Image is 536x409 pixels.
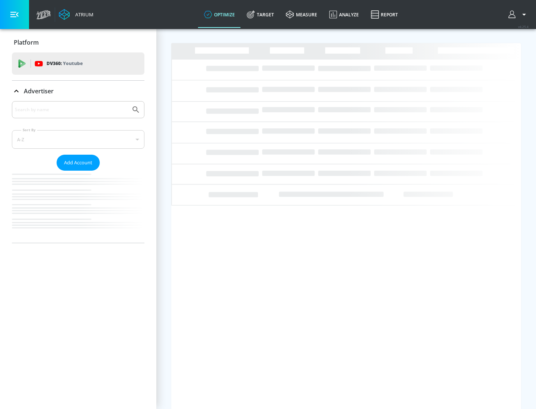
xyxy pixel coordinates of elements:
[64,158,92,167] span: Add Account
[24,87,54,95] p: Advertiser
[518,25,529,29] span: v 4.25.4
[14,38,39,46] p: Platform
[57,155,100,171] button: Add Account
[47,59,83,68] p: DV360:
[365,1,404,28] a: Report
[12,171,144,243] nav: list of Advertiser
[12,101,144,243] div: Advertiser
[280,1,323,28] a: measure
[198,1,241,28] a: optimize
[323,1,365,28] a: Analyze
[59,9,93,20] a: Atrium
[72,11,93,18] div: Atrium
[12,52,144,75] div: DV360: Youtube
[12,130,144,149] div: A-Z
[12,32,144,53] div: Platform
[21,128,37,132] label: Sort By
[12,81,144,102] div: Advertiser
[15,105,128,115] input: Search by name
[241,1,280,28] a: Target
[63,59,83,67] p: Youtube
